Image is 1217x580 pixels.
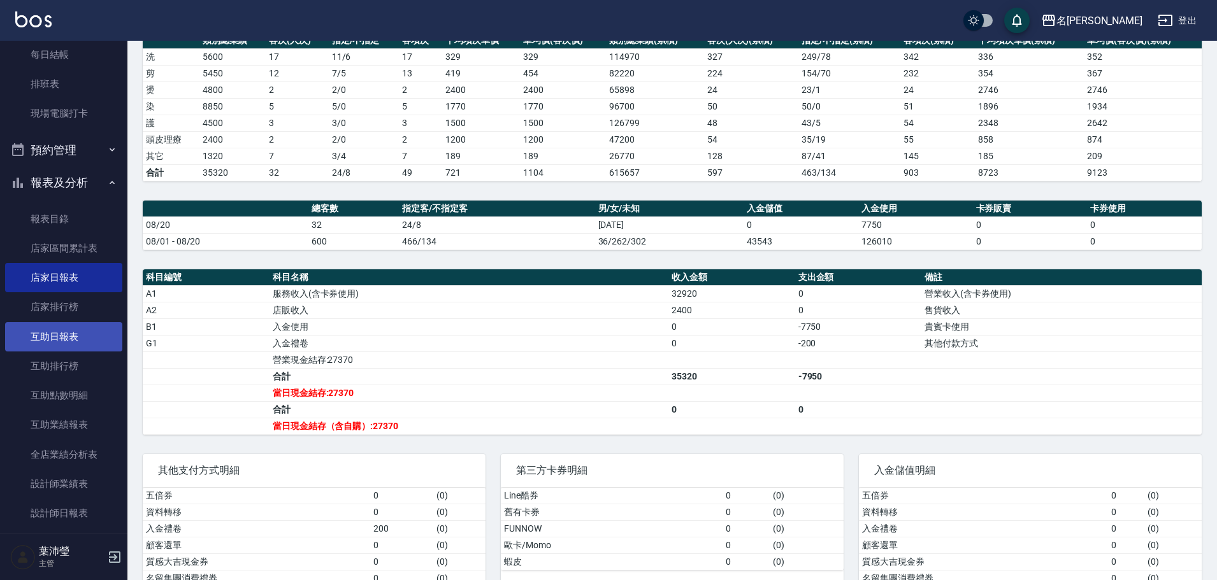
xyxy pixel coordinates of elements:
[606,98,703,115] td: 96700
[143,216,308,233] td: 08/20
[973,201,1088,217] th: 卡券販賣
[921,335,1202,351] td: 其他付款方式
[704,98,798,115] td: 50
[270,385,668,401] td: 當日現金結存:27370
[199,81,266,98] td: 4800
[143,48,199,65] td: 洗
[1108,520,1145,537] td: 0
[5,440,122,469] a: 全店業績分析表
[199,48,266,65] td: 5600
[859,504,1108,520] td: 資料轉移
[606,81,703,98] td: 65898
[370,488,433,504] td: 0
[704,115,798,131] td: 48
[270,418,668,434] td: 當日現金結存（含自購）:27370
[308,216,399,233] td: 32
[15,11,52,27] img: Logo
[975,98,1084,115] td: 1896
[668,401,795,418] td: 0
[723,504,770,520] td: 0
[798,148,900,164] td: 87 / 41
[606,48,703,65] td: 114970
[975,65,1084,81] td: 354
[270,285,668,302] td: 服務收入(含卡券使用)
[5,469,122,499] a: 設計師業績表
[433,553,486,570] td: ( 0 )
[5,292,122,322] a: 店家排行榜
[143,81,199,98] td: 燙
[1108,504,1145,520] td: 0
[143,115,199,131] td: 護
[442,164,520,181] td: 721
[798,131,900,148] td: 35 / 19
[442,81,520,98] td: 2400
[798,81,900,98] td: 23 / 1
[798,115,900,131] td: 43 / 5
[329,148,400,164] td: 3 / 4
[5,381,122,410] a: 互助點數明細
[5,322,122,351] a: 互助日報表
[744,216,858,233] td: 0
[1056,13,1142,29] div: 名[PERSON_NAME]
[5,528,122,557] a: 設計師業績分析表
[606,148,703,164] td: 26770
[5,134,122,167] button: 預約管理
[1087,216,1202,233] td: 0
[143,520,370,537] td: 入金禮卷
[795,269,922,286] th: 支出金額
[798,98,900,115] td: 50 / 0
[595,233,744,250] td: 36/262/302
[520,48,606,65] td: 329
[704,131,798,148] td: 54
[704,164,798,181] td: 597
[329,81,400,98] td: 2 / 0
[5,234,122,263] a: 店家區間累計表
[433,488,486,504] td: ( 0 )
[770,520,844,537] td: ( 0 )
[723,553,770,570] td: 0
[270,335,668,351] td: 入金禮卷
[5,410,122,439] a: 互助業績報表
[1084,131,1202,148] td: 874
[921,318,1202,335] td: 貴賓卡使用
[595,201,744,217] th: 男/女/未知
[501,504,723,520] td: 舊有卡券
[798,48,900,65] td: 249 / 78
[399,233,595,250] td: 466/134
[921,302,1202,318] td: 售貨收入
[1153,9,1202,32] button: 登出
[900,131,975,148] td: 55
[199,131,266,148] td: 2400
[1004,8,1030,33] button: save
[520,148,606,164] td: 189
[1084,81,1202,98] td: 2746
[704,48,798,65] td: 327
[1144,504,1202,520] td: ( 0 )
[1108,537,1145,553] td: 0
[798,65,900,81] td: 154 / 70
[143,335,270,351] td: G1
[1084,148,1202,164] td: 209
[270,368,668,385] td: 合計
[442,48,520,65] td: 329
[39,558,104,569] p: 主管
[270,302,668,318] td: 店販收入
[399,81,442,98] td: 2
[143,269,1202,435] table: a dense table
[520,131,606,148] td: 1200
[668,335,795,351] td: 0
[723,520,770,537] td: 0
[606,115,703,131] td: 126799
[143,148,199,164] td: 其它
[668,302,795,318] td: 2400
[744,233,858,250] td: 43543
[143,32,1202,181] table: a dense table
[795,401,922,418] td: 0
[704,148,798,164] td: 128
[668,318,795,335] td: 0
[143,302,270,318] td: A2
[399,164,442,181] td: 49
[858,233,973,250] td: 126010
[874,464,1186,477] span: 入金儲值明細
[975,131,1084,148] td: 858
